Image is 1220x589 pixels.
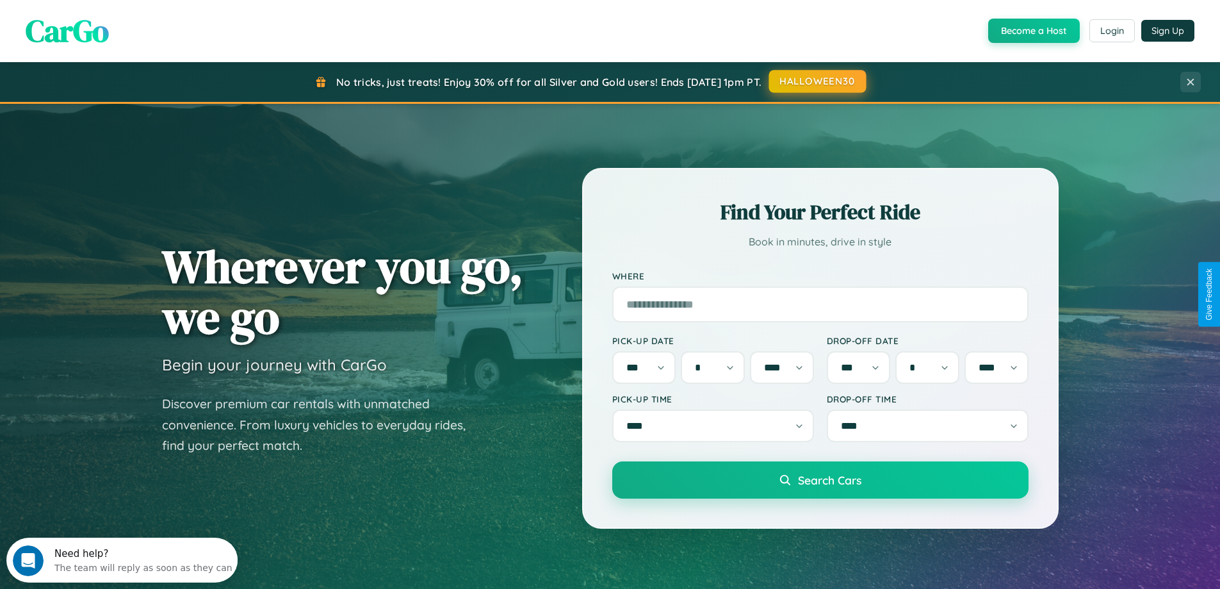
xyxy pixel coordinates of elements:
[612,270,1029,281] label: Where
[988,19,1080,43] button: Become a Host
[612,335,814,346] label: Pick-up Date
[162,394,482,456] p: Discover premium car rentals with unmatched convenience. From luxury vehicles to everyday rides, ...
[827,335,1029,346] label: Drop-off Date
[26,10,109,52] span: CarGo
[162,355,387,374] h3: Begin your journey with CarGo
[48,21,226,35] div: The team will reply as soon as they can
[827,394,1029,404] label: Drop-off Time
[612,233,1029,251] p: Book in minutes, drive in style
[48,11,226,21] div: Need help?
[1205,269,1214,320] div: Give Feedback
[612,198,1029,226] h2: Find Your Perfect Ride
[6,538,238,583] iframe: Intercom live chat discovery launcher
[612,461,1029,499] button: Search Cars
[612,394,814,404] label: Pick-up Time
[162,241,523,342] h1: Wherever you go, we go
[1089,19,1135,42] button: Login
[13,545,44,576] iframe: Intercom live chat
[5,5,238,40] div: Open Intercom Messenger
[336,76,761,88] span: No tricks, just treats! Enjoy 30% off for all Silver and Gold users! Ends [DATE] 1pm PT.
[1141,20,1194,42] button: Sign Up
[769,70,866,93] button: HALLOWEEN30
[798,473,861,487] span: Search Cars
